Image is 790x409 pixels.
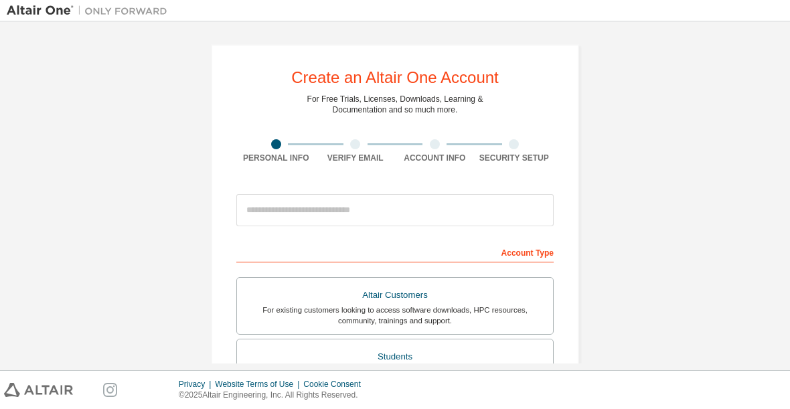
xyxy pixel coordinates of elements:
div: Altair Customers [245,286,545,305]
div: Cookie Consent [303,379,368,390]
div: Account Info [395,153,475,163]
div: Website Terms of Use [215,379,303,390]
div: Students [245,347,545,366]
div: Create an Altair One Account [291,70,499,86]
div: Personal Info [236,153,316,163]
div: Security Setup [475,153,554,163]
img: Altair One [7,4,174,17]
div: Account Type [236,241,554,262]
div: For Free Trials, Licenses, Downloads, Learning & Documentation and so much more. [307,94,483,115]
div: For existing customers looking to access software downloads, HPC resources, community, trainings ... [245,305,545,326]
img: altair_logo.svg [4,383,73,397]
p: © 2025 Altair Engineering, Inc. All Rights Reserved. [179,390,369,401]
div: Privacy [179,379,215,390]
img: instagram.svg [103,383,117,397]
div: Verify Email [316,153,396,163]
